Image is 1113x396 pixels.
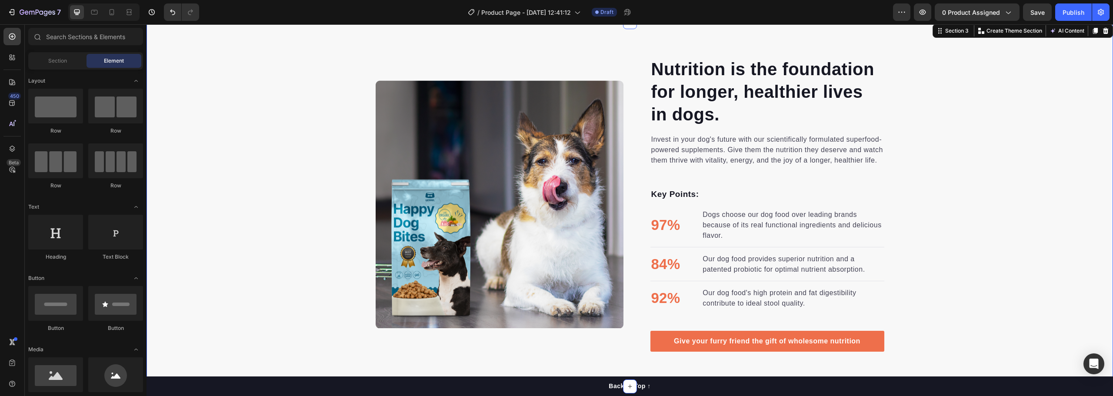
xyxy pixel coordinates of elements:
div: Row [28,127,83,135]
div: Undo/Redo [164,3,199,21]
button: AI Content [901,1,940,12]
p: Our dog food provides superior nutrition and a patented probiotic for optimal nutrient absorption. [556,230,736,250]
span: Text [28,203,39,211]
p: Our dog food's high protein and fat digestibility contribute to ideal stool quality. [556,263,736,284]
span: Toggle open [129,74,143,88]
button: Save [1023,3,1052,21]
p: 97% [505,190,534,212]
p: Key Points: [505,164,737,176]
div: Heading [28,253,83,261]
span: Save [1030,9,1045,16]
div: Button [88,324,143,332]
span: Element [104,57,124,65]
span: Button [28,274,44,282]
p: Invest in your dog's future with our scientifically formulated superfood-powered supplements. Giv... [505,110,737,141]
span: Section [48,57,67,65]
div: Button [28,324,83,332]
div: Row [88,182,143,190]
div: 450 [8,93,21,100]
span: / [477,8,480,17]
span: Product Page - [DATE] 12:41:12 [481,8,571,17]
div: Publish [1063,8,1084,17]
span: 0 product assigned [942,8,1000,17]
p: Nutrition is the foundation for longer, healthier lives in dogs. [505,33,737,101]
p: 92% [505,263,534,285]
button: 7 [3,3,65,21]
a: Give your furry friend the gift of wholesome nutrition [504,306,738,327]
p: 7 [57,7,61,17]
div: Open Intercom Messenger [1083,353,1104,374]
div: Row [28,182,83,190]
div: Back to Top ↑ [462,357,504,366]
span: Toggle open [129,343,143,356]
img: 495611768014373769-f00d0b7a-f3e1-4e69-8cbe-e0b2d9e608f9.png [229,56,477,304]
p: Create Theme Section [840,3,896,10]
span: Layout [28,77,45,85]
span: Toggle open [129,271,143,285]
button: Publish [1055,3,1092,21]
input: Search Sections & Elements [28,28,143,45]
div: Row [88,127,143,135]
div: Text Block [88,253,143,261]
span: Draft [600,8,613,16]
span: Toggle open [129,200,143,214]
p: 84% [505,229,534,251]
div: Section 3 [797,3,824,10]
p: Dogs choose our dog food over leading brands because of its real functional ingredients and delic... [556,185,736,216]
span: Media [28,346,43,353]
div: Beta [7,159,21,166]
div: Give your furry friend the gift of wholesome nutrition [527,312,714,322]
button: 0 product assigned [935,3,1020,21]
iframe: Design area [147,24,1113,396]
